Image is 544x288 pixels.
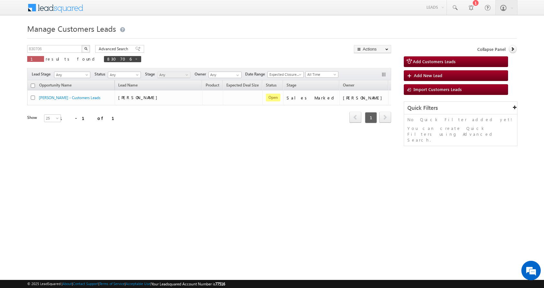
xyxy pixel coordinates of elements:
span: Add New Lead [414,73,442,78]
span: Owner [195,71,209,77]
span: Add Customers Leads [413,59,456,64]
div: [PERSON_NAME] [343,95,385,101]
span: Any [54,72,88,78]
span: All Time [306,72,336,77]
button: Actions [354,45,391,53]
span: Any [158,72,188,78]
a: Any [54,72,90,78]
span: 77516 [215,282,225,286]
div: Show [27,115,39,121]
span: Any [108,72,139,78]
p: You can create Quick Filters using Advanced Search. [407,125,514,143]
span: Stage [287,83,296,87]
p: No Quick Filter added yet! [407,117,514,122]
span: Advanced Search [99,46,130,52]
a: 25 [44,114,61,122]
span: 1 [365,112,377,123]
a: Opportunity Name [36,82,75,90]
span: Collapse Panel [477,46,505,52]
a: Any [108,72,141,78]
span: Date Range [245,71,267,77]
span: 25 [44,115,62,121]
span: Expected Deal Size [226,83,259,87]
a: Acceptable Use [126,282,150,286]
img: Search [84,47,87,50]
span: Opportunity Name [39,83,72,87]
a: Expected Closure Date [267,71,304,78]
a: About [62,282,72,286]
span: results found [46,56,97,62]
div: Sales Marked [287,95,336,101]
span: Your Leadsquared Account Number is [151,282,225,286]
span: Stage [145,71,157,77]
span: Manage Customers Leads [27,23,116,34]
a: All Time [305,71,338,78]
span: Status [95,71,108,77]
a: Expected Deal Size [223,82,262,90]
span: Open [266,94,280,101]
span: Actions [389,81,408,90]
span: © 2025 LeadSquared | | | | | [27,281,225,287]
a: prev [349,112,361,123]
span: Lead Stage [32,71,53,77]
span: Lead Name [115,82,141,90]
span: Product [206,83,219,87]
input: Check all records [31,84,35,88]
div: Quick Filters [404,102,517,114]
a: Stage [283,82,300,90]
a: Show All Items [233,72,241,78]
a: Any [157,72,190,78]
span: Expected Closure Date [268,72,301,77]
span: Import Customers Leads [414,86,462,92]
span: [PERSON_NAME] [118,95,161,100]
a: Status [263,82,280,90]
span: Owner [343,83,354,87]
div: 1 - 1 of 1 [60,114,122,122]
a: [PERSON_NAME] - Customers Leads [39,95,100,100]
input: Type to Search [209,72,242,78]
span: 830706 [107,56,131,62]
a: Terms of Service [99,282,125,286]
span: 1 [30,56,41,62]
a: Contact Support [73,282,98,286]
a: next [379,112,391,123]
